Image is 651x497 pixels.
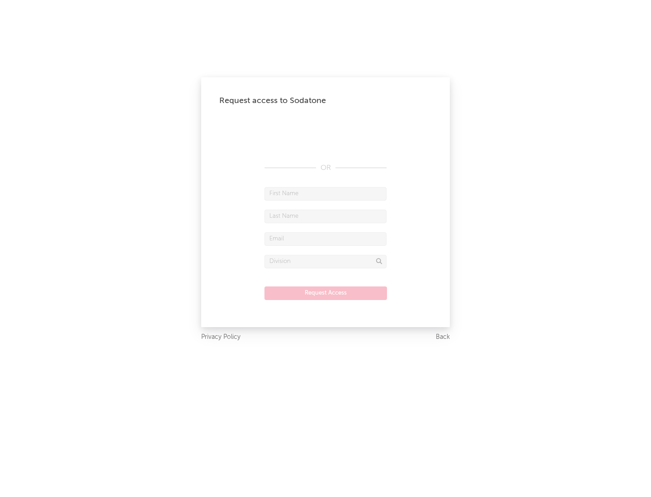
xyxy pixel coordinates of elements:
div: OR [264,163,387,173]
a: Privacy Policy [201,332,241,343]
input: Last Name [264,210,387,223]
input: Division [264,255,387,268]
input: First Name [264,187,387,201]
div: Request access to Sodatone [219,95,432,106]
input: Email [264,232,387,246]
a: Back [436,332,450,343]
button: Request Access [264,286,387,300]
